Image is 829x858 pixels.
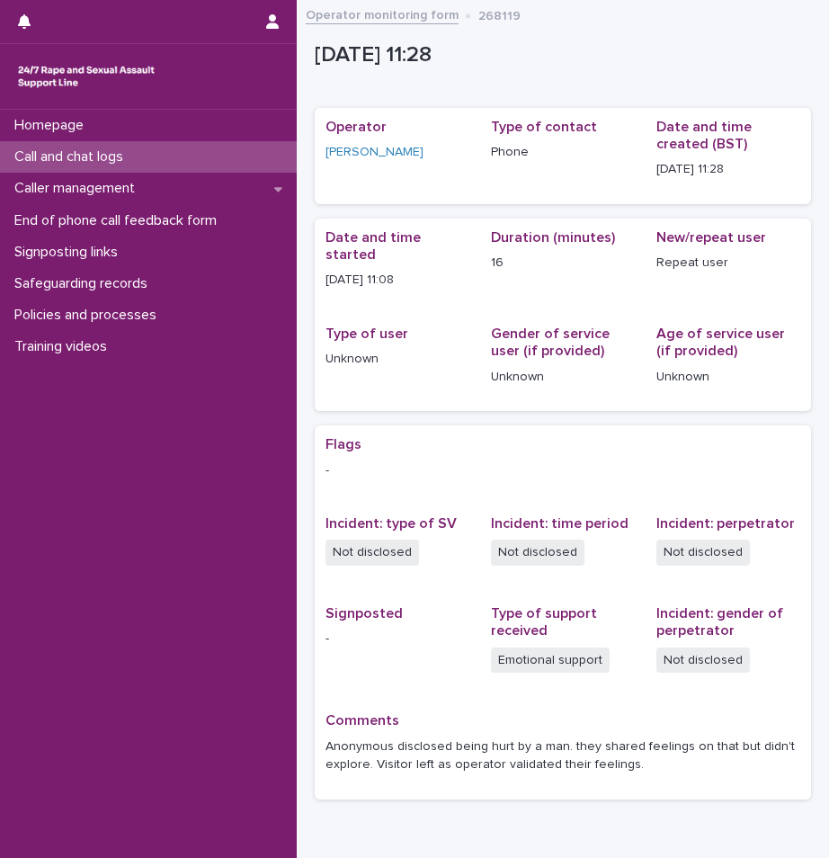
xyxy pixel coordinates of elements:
[7,148,138,165] p: Call and chat logs
[491,120,597,134] span: Type of contact
[656,648,750,674] span: Not disclosed
[325,271,469,290] p: [DATE] 11:08
[491,143,635,162] p: Phone
[491,516,628,531] span: Incident: time period
[325,737,800,775] p: Anonymous disclosed being hurt by a man. they shared feelings on that but didn't explore. Visitor...
[306,4,459,24] a: Operator monitoring form
[656,230,766,245] span: New/repeat user
[491,606,597,638] span: Type of support received
[325,230,421,262] span: Date and time started
[491,648,610,674] span: Emotional support
[7,180,149,197] p: Caller management
[325,120,387,134] span: Operator
[325,606,403,621] span: Signposted
[491,368,635,387] p: Unknown
[325,630,469,648] p: -
[491,230,615,245] span: Duration (minutes)
[315,42,804,68] p: [DATE] 11:28
[491,254,635,273] p: 16
[656,160,800,179] p: [DATE] 11:28
[325,540,419,566] span: Not disclosed
[7,338,121,355] p: Training videos
[325,143,423,162] a: [PERSON_NAME]
[7,307,171,324] p: Policies and processes
[491,326,610,358] span: Gender of service user (if provided)
[325,350,469,369] p: Unknown
[656,120,752,151] span: Date and time created (BST)
[7,117,98,134] p: Homepage
[656,606,783,638] span: Incident: gender of perpetrator
[325,326,408,341] span: Type of user
[7,212,231,229] p: End of phone call feedback form
[325,437,361,451] span: Flags
[656,540,750,566] span: Not disclosed
[325,713,399,728] span: Comments
[656,254,800,273] p: Repeat user
[14,58,158,94] img: rhQMoQhaT3yELyF149Cw
[478,4,521,24] p: 268119
[325,516,457,531] span: Incident: type of SV
[325,461,800,480] p: -
[7,244,132,261] p: Signposting links
[7,275,162,292] p: Safeguarding records
[656,516,795,531] span: Incident: perpetrator
[656,326,785,358] span: Age of service user (if provided)
[491,540,584,566] span: Not disclosed
[656,368,800,387] p: Unknown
